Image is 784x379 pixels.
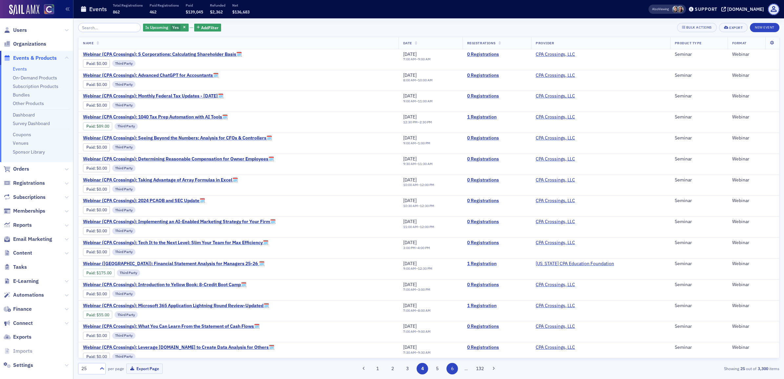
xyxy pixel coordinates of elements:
p: Paid [186,3,203,8]
div: Seminar [675,198,723,204]
a: 0 Registrations [467,282,526,288]
div: – [403,99,433,103]
span: CPA Crossings, LLC [536,156,577,162]
a: Paid [86,166,94,171]
a: Webinar (CPA Crossings): Implementing an AI-Enabled Marketing Strategy for Your Firm🗓️ [83,219,276,225]
p: Total Registrations [113,3,143,8]
time: 10:30 AM [403,203,418,208]
a: Bundles [13,92,30,98]
span: Settings [13,362,33,369]
button: 5 [432,363,443,374]
a: CPA Crossings, LLC [536,282,575,288]
a: Webinar (CPA Crossings): Seeing Beyond the Numbers: Analysis for CFOs & Controllers🗓️ [83,135,272,141]
time: 10:00 AM [403,182,418,187]
div: Webinar [732,240,774,246]
time: 8:00 AM [403,78,416,82]
a: Paid [86,228,94,233]
div: Paid: 0 - $0 [83,206,110,214]
a: Events & Products [4,54,57,62]
a: 0 Registrations [467,156,526,162]
span: [DATE] [403,93,417,99]
span: : [86,187,96,192]
div: Seminar [675,93,723,99]
button: New Event [750,23,779,32]
time: 12:30 PM [418,266,432,271]
span: Webinar (CPA Crossings): Leverage PowerBI.com to Create Data Analysis for Others🗓️ [83,345,274,350]
span: Tasks [13,263,27,271]
img: SailAMX [44,4,54,14]
time: 3:00 PM [403,245,416,250]
div: Export [729,26,743,30]
button: 2 [387,363,398,374]
a: 0 Registrations [467,198,526,204]
div: Paid: 0 - $0 [83,185,110,193]
a: CPA Crossings, LLC [536,52,575,57]
span: [DATE] [403,135,417,141]
span: $0.00 [96,187,107,192]
a: Paid [86,103,94,108]
span: [DATE] [403,177,417,183]
div: – [403,183,434,187]
button: 132 [474,363,485,374]
div: Seminar [675,52,723,57]
time: 11:00 AM [403,224,418,229]
time: 9:00 AM [403,99,416,103]
span: Webinar (CPA Crossings): Microsoft 365 Application Lightning Round Review-Updated🗓️ [83,303,269,309]
span: Connect [13,320,33,327]
div: Yes [143,24,189,32]
a: Imports [4,347,32,355]
span: : [86,145,96,150]
a: CPA Crossings, LLC [536,219,575,225]
div: – [403,225,434,229]
div: Webinar [732,177,774,183]
div: Third Party [112,165,135,171]
div: Third Party [114,123,138,130]
span: CPA Crossings, LLC [536,240,577,246]
div: Webinar [732,156,774,162]
a: Paid [86,249,94,254]
div: Webinar [732,73,774,78]
div: Webinar [732,261,774,267]
div: Seminar [675,261,723,267]
span: Registrations [467,41,496,45]
span: Email Marketing [13,236,52,243]
span: [DATE] [403,240,417,245]
div: – [403,287,430,292]
a: Automations [4,291,44,299]
span: [DATE] [403,219,417,224]
span: [DATE] [403,72,417,78]
a: Paid [86,145,94,150]
a: 0 Registrations [467,52,526,57]
div: Also [652,7,658,11]
span: Webinar (CPA Crossings): Tech It to the Next Level: Slim Your Team for Max Efficiency🗓️ [83,240,268,246]
a: Subscription Products [13,83,58,89]
a: CPA Crossings, LLC [536,345,575,350]
span: Subscriptions [13,194,46,201]
div: Paid: 1 - $8900 [83,122,112,130]
span: : [86,166,96,171]
a: Events [13,66,27,72]
div: Third Party [112,144,135,151]
span: Yes [172,25,179,30]
span: Organizations [13,40,46,48]
div: Webinar [732,282,774,288]
span: Events & Products [13,54,57,62]
div: – [403,162,433,166]
a: Survey Dashboard [13,120,50,126]
span: Provider [536,41,554,45]
a: Paid [86,124,94,129]
a: CPA Crossings, LLC [536,135,575,141]
button: 6 [446,363,458,374]
span: Name [83,41,93,45]
div: Third Party [112,207,135,213]
span: : [86,207,96,212]
a: Organizations [4,40,46,48]
img: SailAMX [9,5,39,15]
div: Third Party [117,269,140,276]
button: Export [719,23,748,32]
span: Add Filter [201,25,218,31]
a: [US_STATE] CPA Education Foundation [536,261,614,267]
div: Third Party [112,186,135,192]
a: 0 Registrations [467,345,526,350]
